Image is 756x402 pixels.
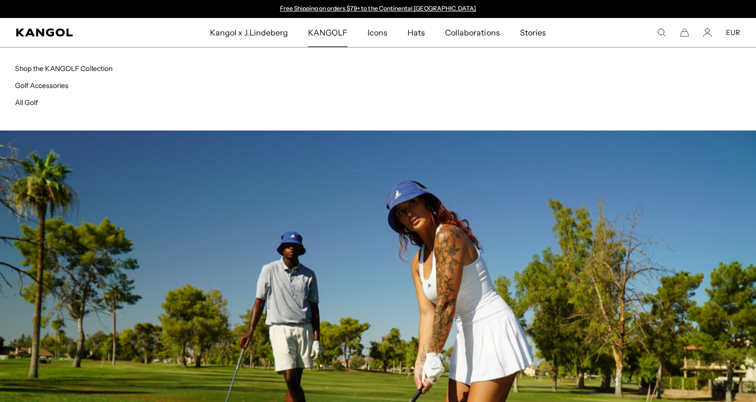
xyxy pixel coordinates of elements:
[15,98,38,107] a: All Golf
[726,28,740,37] button: EUR
[210,18,288,47] span: Kangol x J.Lindeberg
[200,18,298,47] a: Kangol x J.Lindeberg
[15,81,68,90] a: Golf Accessories
[275,5,481,13] div: 1 of 2
[16,28,138,36] a: Kangol
[275,5,481,13] div: Announcement
[298,18,357,47] a: KANGOLF
[367,18,387,47] span: Icons
[275,5,481,13] slideshow-component: Announcement bar
[680,28,689,37] button: Cart
[657,28,666,37] summary: Search here
[510,18,556,47] a: Stories
[407,18,425,47] span: Hats
[520,18,546,47] span: Stories
[280,4,476,12] a: Free Shipping on orders $79+ to the Continental [GEOGRAPHIC_DATA]
[15,64,112,73] a: Shop the KANGOLF Collection
[435,18,509,47] a: Collaborations
[703,28,712,37] a: Account
[397,18,435,47] a: Hats
[308,18,347,47] span: KANGOLF
[357,18,397,47] a: Icons
[445,18,499,47] span: Collaborations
